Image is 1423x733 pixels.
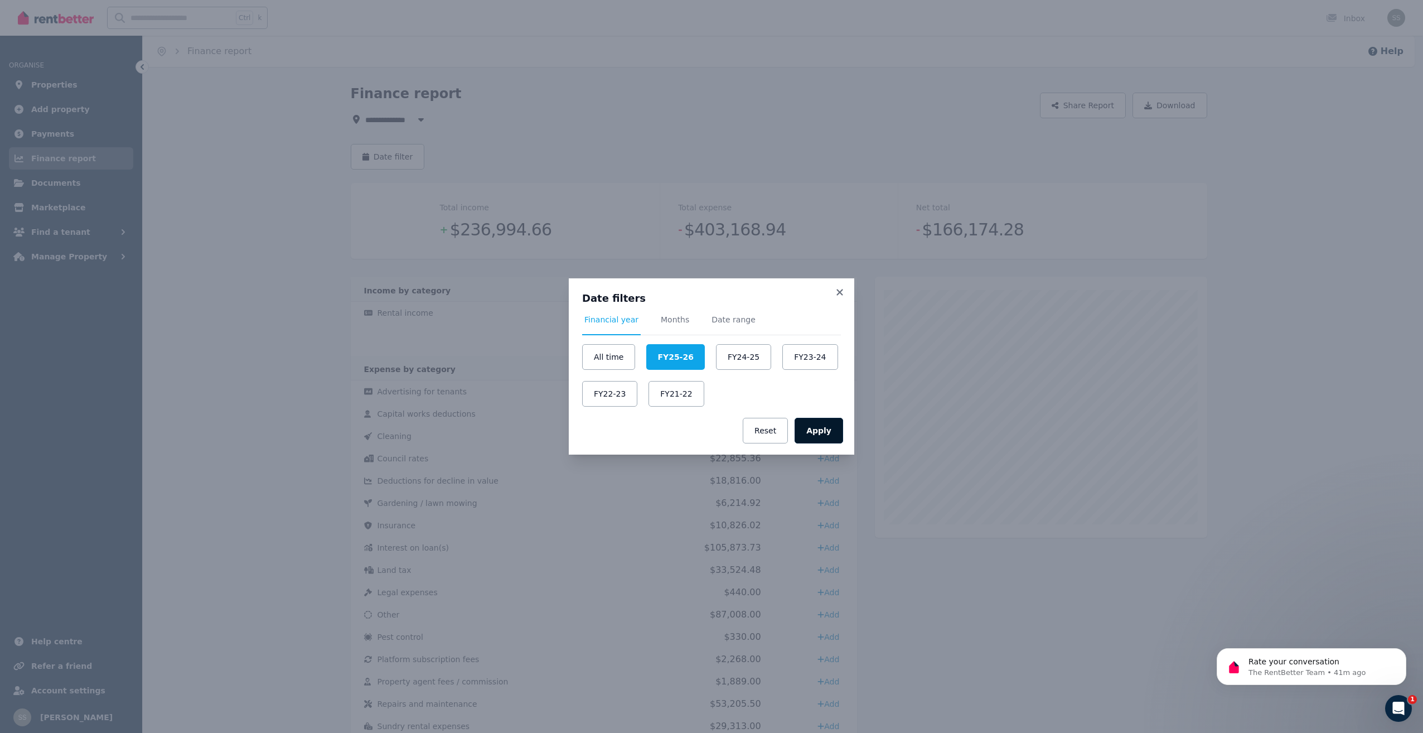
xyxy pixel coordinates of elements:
button: Reset [743,418,788,443]
button: FY21-22 [648,381,704,407]
button: FY23-24 [782,344,838,370]
button: Apply [795,418,843,443]
span: Financial year [584,314,638,325]
button: FY25-26 [646,344,704,370]
iframe: Intercom notifications message [1200,625,1423,703]
button: FY22-23 [582,381,637,407]
span: Date range [711,314,756,325]
iframe: Intercom live chat [1385,695,1412,722]
span: Months [661,314,689,325]
nav: Tabs [582,314,841,335]
span: 1 [1408,695,1417,704]
h3: Date filters [582,292,841,305]
button: FY24-25 [716,344,771,370]
button: All time [582,344,635,370]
